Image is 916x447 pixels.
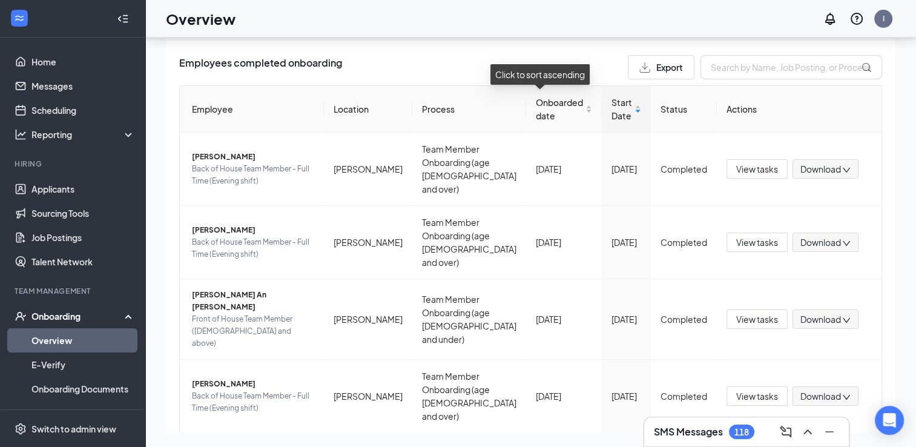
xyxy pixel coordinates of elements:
[736,236,778,249] span: View tasks
[536,389,592,403] div: [DATE]
[192,163,314,187] span: Back of House Team Member - Full Time (Evening shift)
[192,224,314,236] span: [PERSON_NAME]
[31,74,135,98] a: Messages
[31,128,136,141] div: Reporting
[779,425,793,439] svg: ComposeMessage
[736,389,778,403] span: View tasks
[800,313,841,326] span: Download
[490,64,590,85] div: Click to sort ascending
[192,151,314,163] span: [PERSON_NAME]
[31,310,125,322] div: Onboarding
[31,201,135,225] a: Sourcing Tools
[727,159,788,179] button: View tasks
[651,86,717,133] th: Status
[117,13,129,25] svg: Collapse
[800,390,841,403] span: Download
[536,96,583,122] span: Onboarded date
[842,316,851,325] span: down
[179,55,342,79] span: Employees completed onboarding
[822,425,837,439] svg: Minimize
[31,377,135,401] a: Onboarding Documents
[842,393,851,402] span: down
[661,313,707,326] div: Completed
[661,389,707,403] div: Completed
[31,353,135,377] a: E-Verify
[31,401,135,425] a: Activity log
[875,406,904,435] div: Open Intercom Messenger
[800,163,841,176] span: Download
[661,162,707,176] div: Completed
[412,360,526,433] td: Team Member Onboarding (age [DEMOGRAPHIC_DATA] and over)
[31,98,135,122] a: Scheduling
[324,360,412,433] td: [PERSON_NAME]
[736,162,778,176] span: View tasks
[15,128,27,141] svg: Analysis
[734,427,749,437] div: 118
[727,386,788,406] button: View tasks
[180,86,324,133] th: Employee
[727,233,788,252] button: View tasks
[883,13,885,24] div: I
[412,279,526,360] td: Team Member Onboarding (age [DEMOGRAPHIC_DATA] and under)
[31,177,135,201] a: Applicants
[842,166,851,174] span: down
[611,313,641,326] div: [DATE]
[324,206,412,279] td: [PERSON_NAME]
[412,206,526,279] td: Team Member Onboarding (age [DEMOGRAPHIC_DATA] and over)
[611,162,641,176] div: [DATE]
[31,50,135,74] a: Home
[192,289,314,313] span: [PERSON_NAME] An [PERSON_NAME]
[798,422,817,442] button: ChevronUp
[192,390,314,414] span: Back of House Team Member - Full Time (Evening shift)
[661,236,707,249] div: Completed
[15,310,27,322] svg: UserCheck
[823,12,837,26] svg: Notifications
[192,378,314,390] span: [PERSON_NAME]
[166,8,236,29] h1: Overview
[611,389,641,403] div: [DATE]
[820,422,839,442] button: Minimize
[611,96,632,122] span: Start Date
[31,225,135,250] a: Job Postings
[776,422,796,442] button: ComposeMessage
[800,236,841,249] span: Download
[536,313,592,326] div: [DATE]
[15,159,133,169] div: Hiring
[31,250,135,274] a: Talent Network
[800,425,815,439] svg: ChevronUp
[736,313,778,326] span: View tasks
[31,328,135,353] a: Overview
[700,55,882,79] input: Search by Name, Job Posting, or Process
[842,239,851,248] span: down
[536,162,592,176] div: [DATE]
[31,423,116,435] div: Switch to admin view
[654,425,723,439] h3: SMS Messages
[324,279,412,360] td: [PERSON_NAME]
[15,286,133,296] div: Team Management
[192,236,314,260] span: Back of House Team Member - Full Time (Evening shift)
[536,236,592,249] div: [DATE]
[412,86,526,133] th: Process
[412,133,526,206] td: Team Member Onboarding (age [DEMOGRAPHIC_DATA] and over)
[192,313,314,349] span: Front of House Team Member ([DEMOGRAPHIC_DATA] and above)
[13,12,25,24] svg: WorkstreamLogo
[324,86,412,133] th: Location
[849,12,864,26] svg: QuestionInfo
[727,310,788,329] button: View tasks
[611,236,641,249] div: [DATE]
[324,133,412,206] td: [PERSON_NAME]
[717,86,881,133] th: Actions
[526,86,602,133] th: Onboarded date
[628,55,694,79] button: Export
[656,63,683,71] span: Export
[15,423,27,435] svg: Settings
